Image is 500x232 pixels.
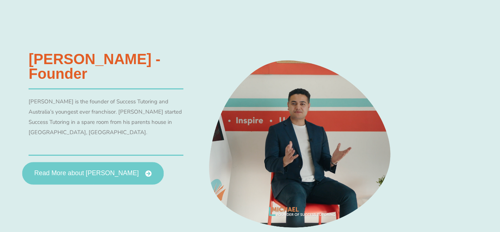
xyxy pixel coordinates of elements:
[378,149,500,232] iframe: Chat Widget
[29,97,183,137] p: [PERSON_NAME] is the founder of Success Tutoring and Australia’s youngest ever franchisor. [PERSO...
[29,52,183,81] h3: [PERSON_NAME] - Founder
[22,162,164,185] a: Read More about [PERSON_NAME]
[34,170,139,177] span: Read More about [PERSON_NAME]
